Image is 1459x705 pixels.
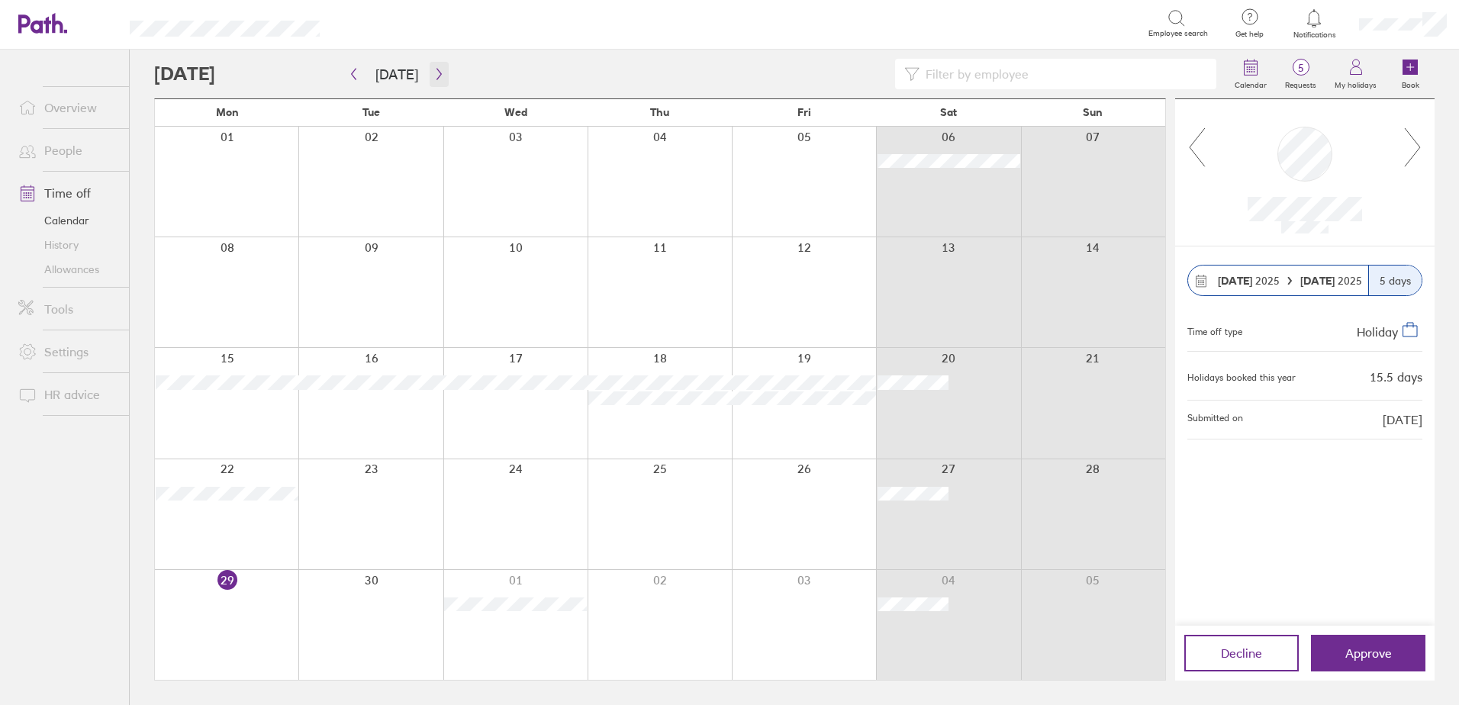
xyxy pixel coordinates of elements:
[940,106,957,118] span: Sat
[504,106,527,118] span: Wed
[6,294,129,324] a: Tools
[1300,274,1338,288] strong: [DATE]
[6,233,129,257] a: History
[1225,50,1276,98] a: Calendar
[6,208,129,233] a: Calendar
[6,135,129,166] a: People
[1393,76,1428,90] label: Book
[1225,30,1274,39] span: Get help
[361,16,400,30] div: Search
[6,257,129,282] a: Allowances
[6,92,129,123] a: Overview
[6,178,129,208] a: Time off
[362,106,380,118] span: Tue
[1290,8,1339,40] a: Notifications
[1187,372,1296,383] div: Holidays booked this year
[650,106,669,118] span: Thu
[1276,50,1325,98] a: 5Requests
[1383,413,1422,427] span: [DATE]
[1345,646,1392,660] span: Approve
[216,106,239,118] span: Mon
[1386,50,1435,98] a: Book
[6,336,129,367] a: Settings
[1290,31,1339,40] span: Notifications
[1276,76,1325,90] label: Requests
[1083,106,1103,118] span: Sun
[920,60,1207,89] input: Filter by employee
[363,62,430,87] button: [DATE]
[1311,635,1425,671] button: Approve
[1148,29,1208,38] span: Employee search
[1187,413,1243,427] span: Submitted on
[797,106,811,118] span: Fri
[1218,274,1252,288] strong: [DATE]
[1276,62,1325,74] span: 5
[1357,324,1398,340] span: Holiday
[1370,370,1422,384] div: 15.5 days
[1325,76,1386,90] label: My holidays
[1368,266,1422,295] div: 5 days
[1187,320,1242,339] div: Time off type
[1218,275,1280,287] span: 2025
[1325,50,1386,98] a: My holidays
[1225,76,1276,90] label: Calendar
[6,379,129,410] a: HR advice
[1300,275,1362,287] span: 2025
[1184,635,1299,671] button: Decline
[1221,646,1262,660] span: Decline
